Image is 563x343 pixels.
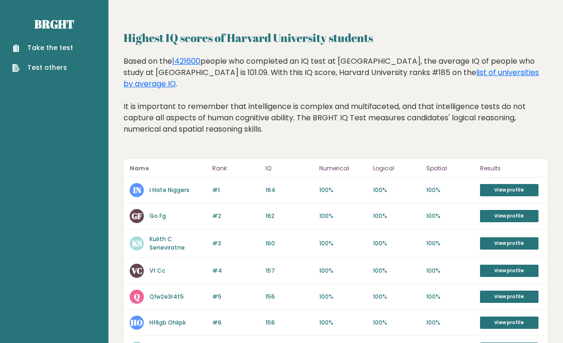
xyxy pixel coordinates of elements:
[149,212,166,220] a: Go Fg
[265,267,314,275] p: 157
[124,67,539,89] a: list of universities by average IQ
[319,318,367,327] p: 100%
[319,186,367,194] p: 100%
[373,163,421,174] p: Logical
[480,210,538,222] a: View profile
[149,318,186,326] a: Hf8gb Ohkpk
[149,186,190,194] a: I Hate Niggers
[319,239,367,248] p: 100%
[426,267,474,275] p: 100%
[132,210,142,221] text: GF
[426,293,474,301] p: 100%
[212,186,260,194] p: #1
[134,291,140,302] text: Q
[480,291,538,303] a: View profile
[212,267,260,275] p: #4
[212,239,260,248] p: #3
[212,163,260,174] p: Rank
[373,212,421,220] p: 100%
[373,267,421,275] p: 100%
[132,238,142,249] text: KS
[212,318,260,327] p: #6
[133,184,141,195] text: IN
[373,318,421,327] p: 100%
[319,163,367,174] p: Numerical
[426,163,474,174] p: Spatial
[373,186,421,194] p: 100%
[34,17,74,32] a: Brght
[319,267,367,275] p: 100%
[149,267,165,275] a: Vf Cc
[212,212,260,220] p: #2
[319,212,367,220] p: 100%
[212,293,260,301] p: #5
[131,317,143,328] text: HO
[480,163,542,174] p: Results
[426,186,474,194] p: 100%
[265,163,314,174] p: IQ
[149,235,185,251] a: Kulith C Seneviratne
[124,29,548,46] h2: Highest IQ scores of Harvard University students
[319,293,367,301] p: 100%
[12,63,73,73] a: Test others
[130,164,149,172] b: Name
[480,265,538,277] a: View profile
[131,265,142,276] text: VC
[480,184,538,196] a: View profile
[426,239,474,248] p: 100%
[124,56,548,149] div: Based on the people who completed an IQ test at [GEOGRAPHIC_DATA], the average IQ of people who s...
[12,43,73,53] a: Take the test
[480,237,538,250] a: View profile
[426,212,474,220] p: 100%
[373,239,421,248] p: 100%
[480,317,538,329] a: View profile
[426,318,474,327] p: 100%
[265,318,314,327] p: 156
[172,56,200,67] a: 1421600
[265,293,314,301] p: 156
[149,293,184,301] a: Q1w2e3r4t5
[265,239,314,248] p: 160
[373,293,421,301] p: 100%
[265,212,314,220] p: 162
[265,186,314,194] p: 164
